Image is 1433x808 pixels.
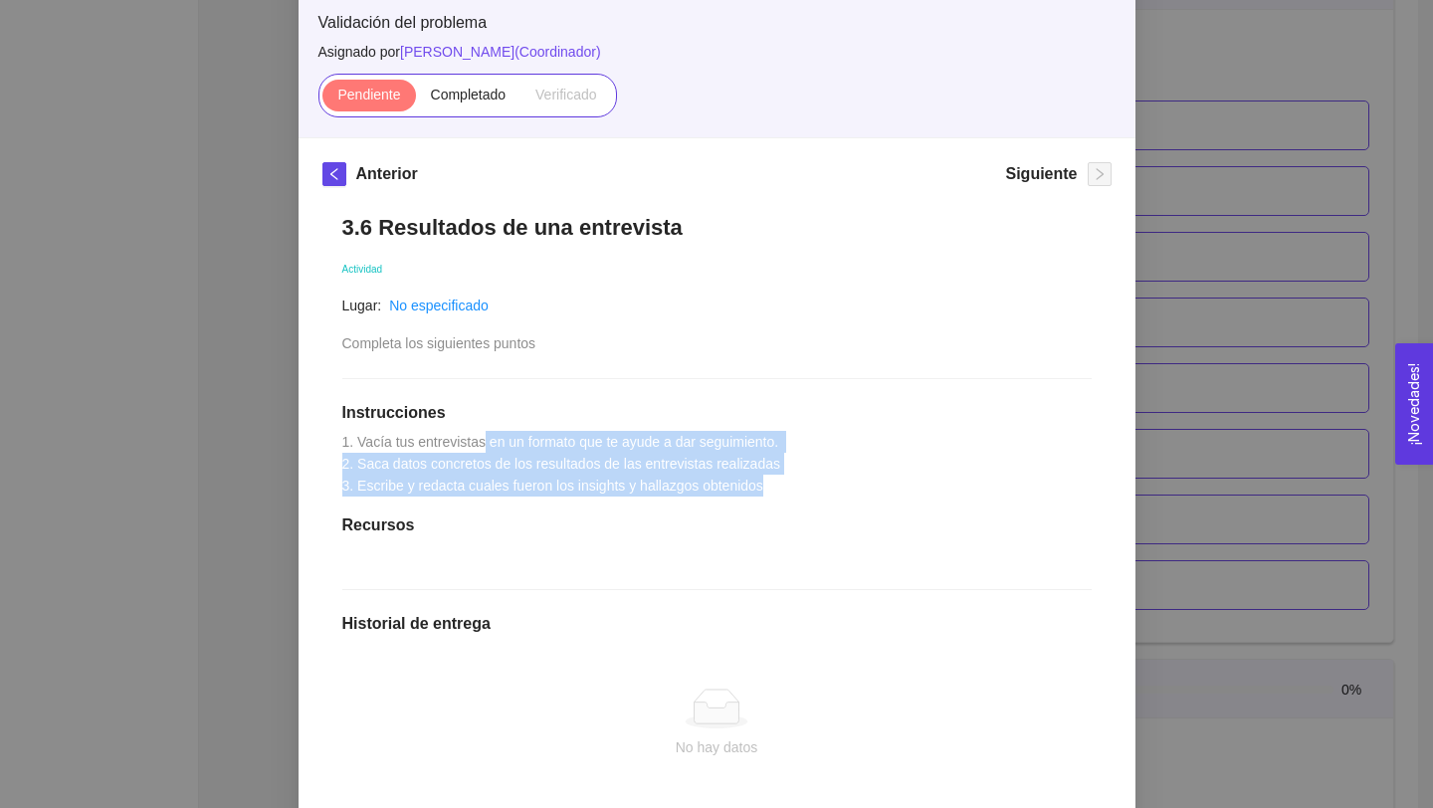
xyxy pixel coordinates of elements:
[535,87,596,102] span: Verificado
[342,515,1092,535] h1: Recursos
[431,87,507,102] span: Completado
[356,162,418,186] h5: Anterior
[342,403,1092,423] h1: Instrucciones
[1395,343,1433,465] button: Open Feedback Widget
[342,434,783,494] span: 1. Vacía tus entrevistas en un formato que te ayude a dar seguimiento. 2. Saca datos concretos de...
[318,41,1116,63] span: Asignado por
[337,87,400,102] span: Pendiente
[342,295,382,316] article: Lugar:
[342,264,383,275] span: Actividad
[358,736,1076,758] div: No hay datos
[342,335,536,351] span: Completa los siguientes puntos
[322,162,346,186] button: left
[400,44,601,60] span: [PERSON_NAME] ( Coordinador )
[389,298,489,313] a: No especificado
[342,614,1092,634] h1: Historial de entrega
[342,214,1092,241] h1: 3.6 Resultados de una entrevista
[318,12,1116,34] span: Validación del problema
[1088,162,1112,186] button: right
[1005,162,1077,186] h5: Siguiente
[323,167,345,181] span: left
